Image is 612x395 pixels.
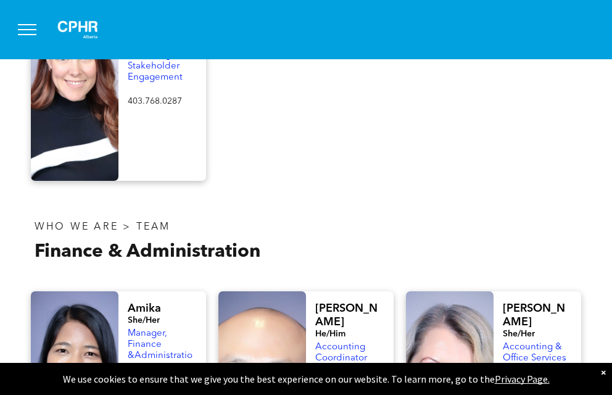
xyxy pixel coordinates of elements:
span: She/Her [503,330,535,338]
span: WHO WE ARE > TEAM [35,222,170,232]
span: He/Him [315,330,345,338]
span: Accounting Coordinator [315,343,367,363]
span: [PERSON_NAME] [315,303,378,328]
span: Accounting & Office Services Coordinator [503,343,566,374]
a: Privacy Page. [495,373,550,385]
span: Amika [128,303,161,314]
span: Manager, Finance &Administration [128,329,192,372]
button: menu [11,14,43,46]
div: Dismiss notification [601,366,606,378]
span: [PERSON_NAME] [503,303,565,328]
img: A white background with a few lines on it [47,10,109,49]
span: She/Her [128,316,160,325]
span: Finance & Administration [35,243,260,261]
span: 403.768.0287 [128,97,182,106]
